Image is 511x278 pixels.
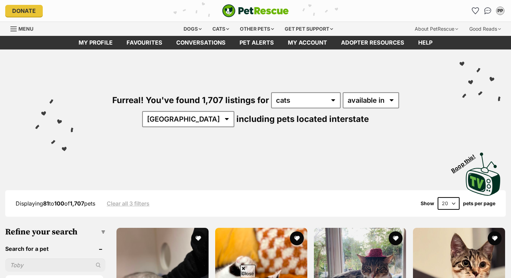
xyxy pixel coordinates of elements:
[240,265,255,277] span: Close
[169,36,233,49] a: conversations
[466,153,501,196] img: PetRescue TV logo
[484,7,492,14] img: chat-41dd97257d64d25036548639549fe6c8038ab92f7586957e7f3b1b290dea8141.svg
[334,36,411,49] a: Adopter resources
[54,200,64,207] strong: 100
[222,4,289,17] a: PetRescue
[461,243,497,264] iframe: Help Scout Beacon - Open
[463,201,495,206] label: pets per page
[5,5,43,17] a: Donate
[280,22,338,36] div: Get pet support
[236,114,369,124] span: including pets located interstate
[470,5,481,16] a: Favourites
[495,5,506,16] button: My account
[5,246,105,252] header: Search for a pet
[281,36,334,49] a: My account
[10,22,38,34] a: Menu
[233,36,281,49] a: Pet alerts
[235,22,279,36] div: Other pets
[450,149,482,174] span: Boop this!
[411,36,439,49] a: Help
[179,22,206,36] div: Dogs
[464,22,506,36] div: Good Reads
[5,258,105,272] input: Toby
[120,36,169,49] a: Favourites
[222,4,289,17] img: logo-cat-932fe2b9b8326f06289b0f2fb663e598f794de774fb13d1741a6617ecf9a85b4.svg
[389,231,403,245] button: favourite
[43,200,49,207] strong: 81
[5,227,105,237] h3: Refine your search
[208,22,234,36] div: Cats
[482,5,493,16] a: Conversations
[466,146,501,197] a: Boop this!
[488,231,502,245] button: favourite
[70,200,84,207] strong: 1,707
[497,7,504,14] div: PP
[72,36,120,49] a: My profile
[107,200,149,207] a: Clear all 3 filters
[470,5,506,16] ul: Account quick links
[16,200,95,207] span: Displaying to of pets
[191,231,205,245] button: favourite
[290,231,304,245] button: favourite
[112,95,269,105] span: Furreal! You've found 1,707 listings for
[421,201,434,206] span: Show
[18,26,33,32] span: Menu
[410,22,463,36] div: About PetRescue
